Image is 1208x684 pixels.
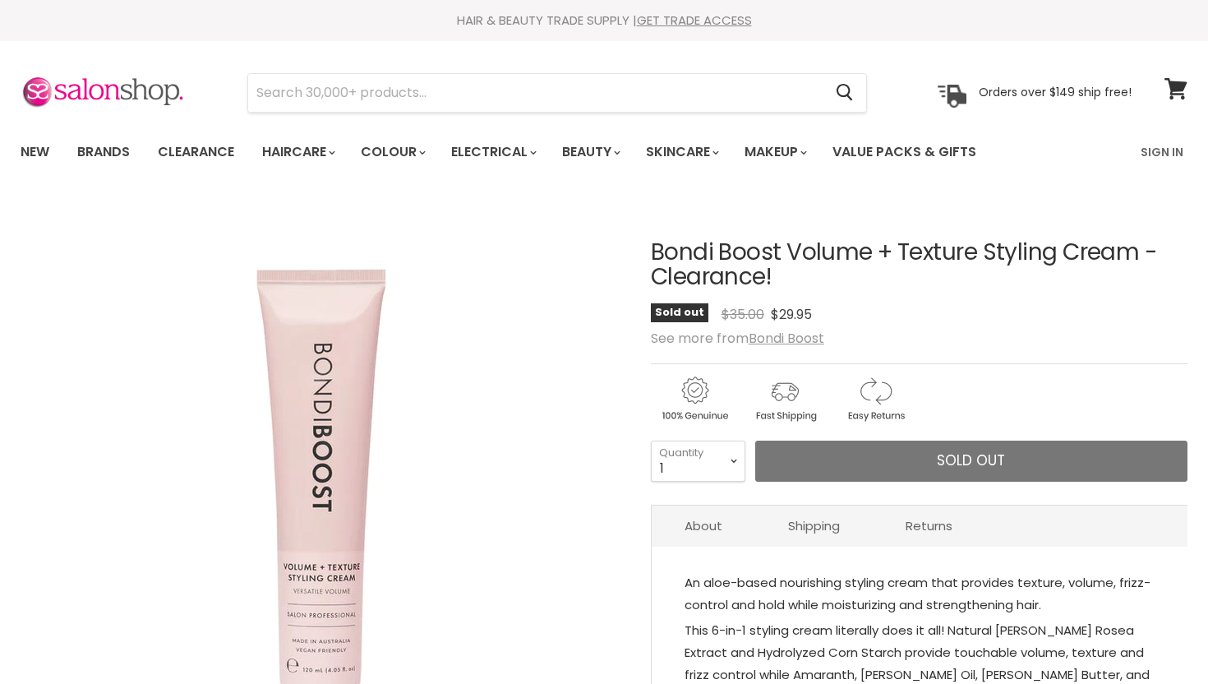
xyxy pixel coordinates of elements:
form: Product [247,73,867,113]
a: Beauty [550,135,630,169]
a: Brands [65,135,142,169]
span: Sold out [651,303,708,322]
a: Sign In [1131,135,1193,169]
span: Sold out [937,451,1005,470]
select: Quantity [651,441,745,482]
button: Search [823,74,866,112]
a: Makeup [732,135,817,169]
img: shipping.gif [741,374,828,424]
h1: Bondi Boost Volume + Texture Styling Cream - Clearance! [651,240,1187,291]
a: Returns [873,506,985,546]
a: Skincare [634,135,729,169]
a: Electrical [439,135,546,169]
a: Colour [348,135,436,169]
a: GET TRADE ACCESS [637,12,752,29]
a: Clearance [145,135,247,169]
a: Shipping [755,506,873,546]
button: Sold out [755,441,1187,482]
a: About [652,506,755,546]
span: $35.00 [722,305,764,324]
a: Value Packs & Gifts [820,135,989,169]
a: Bondi Boost [749,329,824,348]
span: An aloe-based nourishing styling cream that provides texture, volume, frizz-control and hold whil... [685,574,1150,613]
img: returns.gif [832,374,919,424]
a: New [8,135,62,169]
img: genuine.gif [651,374,738,424]
input: Search [248,74,823,112]
span: See more from [651,329,824,348]
p: Orders over $149 ship free! [979,85,1132,99]
a: Haircare [250,135,345,169]
ul: Main menu [8,128,1060,176]
span: $29.95 [771,305,812,324]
